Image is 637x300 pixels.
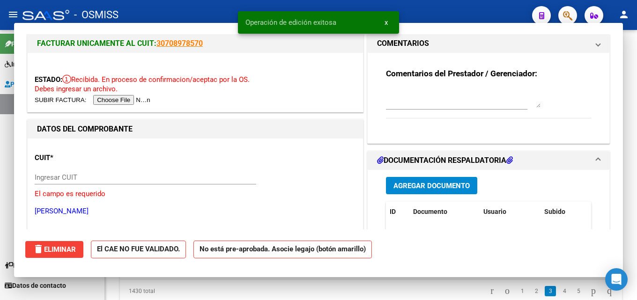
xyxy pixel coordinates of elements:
datatable-header-cell: Subido [541,202,587,222]
p: El campo es requerido [35,189,356,199]
p: [PERSON_NAME] [35,206,356,217]
mat-icon: delete [33,243,44,255]
span: ID [390,208,396,215]
span: Prestadores / Proveedores [5,79,90,89]
datatable-header-cell: Documento [409,202,480,222]
div: Open Intercom Messenger [605,268,628,291]
span: FACTURAR UNICAMENTE AL CUIT: [37,39,156,48]
p: CUIT [35,153,131,163]
datatable-header-cell: Acción [587,202,634,222]
button: Agregar Documento [386,177,477,194]
span: Firma Express [5,39,53,49]
span: Datos de contacto [5,280,66,291]
span: - OSMISS [74,5,119,25]
span: Integración (discapacidad) [5,59,91,69]
span: Documento [413,208,447,215]
strong: Comentarios del Prestador / Gerenciador: [386,69,537,78]
mat-icon: person [618,9,630,20]
span: x [385,18,388,27]
span: Recibida. En proceso de confirmacion/aceptac por la OS. [62,75,250,84]
span: Eliminar [33,245,76,254]
mat-expansion-panel-header: COMENTARIOS [368,34,609,53]
mat-icon: menu [7,9,19,20]
button: Eliminar [25,241,83,258]
strong: DATOS DEL COMPROBANTE [37,124,133,133]
a: 30708978570 [156,39,203,48]
div: COMENTARIOS [368,53,609,143]
button: x [377,14,395,31]
span: Subido [544,208,565,215]
p: Debes ingresar un archivo. [35,84,356,95]
datatable-header-cell: Usuario [480,202,541,222]
mat-expansion-panel-header: DOCUMENTACIÓN RESPALDATORIA [368,151,609,170]
span: Operación de edición exitosa [245,18,336,27]
span: Agregar Documento [393,182,470,190]
strong: No está pre-aprobada. Asocie legajo (botón amarillo) [193,241,372,259]
span: Usuario [483,208,506,215]
strong: El CAE NO FUE VALIDADO. [91,241,186,259]
h1: DOCUMENTACIÓN RESPALDATORIA [377,155,513,166]
span: ESTADO: [35,75,62,84]
span: Instructivos [5,260,48,271]
datatable-header-cell: ID [386,202,409,222]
